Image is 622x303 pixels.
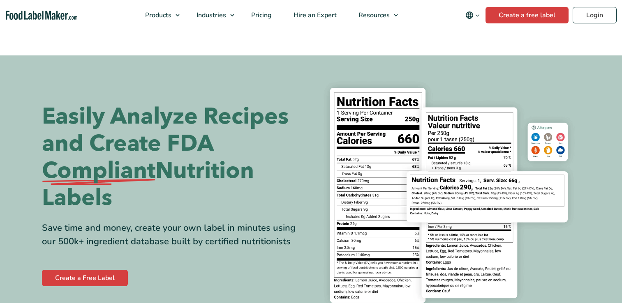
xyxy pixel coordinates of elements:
[573,7,617,23] a: Login
[194,11,227,20] span: Industries
[356,11,391,20] span: Resources
[460,7,486,23] button: Change language
[6,11,78,20] a: Food Label Maker homepage
[486,7,569,23] a: Create a free label
[42,270,128,286] a: Create a Free Label
[42,103,305,211] h1: Easily Analyze Recipes and Create FDA Nutrition Labels
[291,11,338,20] span: Hire an Expert
[42,221,305,248] div: Save time and money, create your own label in minutes using our 500k+ ingredient database built b...
[42,157,155,184] span: Compliant
[249,11,273,20] span: Pricing
[143,11,172,20] span: Products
